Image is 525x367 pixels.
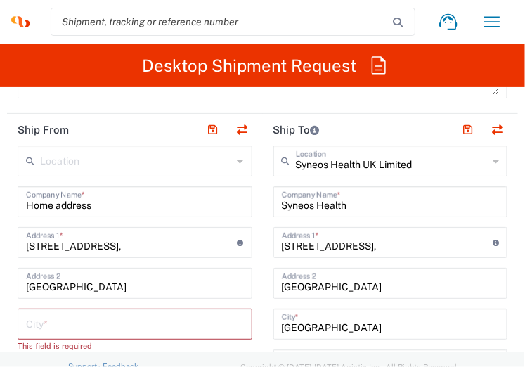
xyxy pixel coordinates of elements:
[51,8,394,35] input: Shipment, tracking or reference number
[18,340,252,352] div: This field is required
[142,56,356,75] h2: Desktop Shipment Request
[18,123,69,137] h2: Ship From
[273,123,320,137] h2: Ship To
